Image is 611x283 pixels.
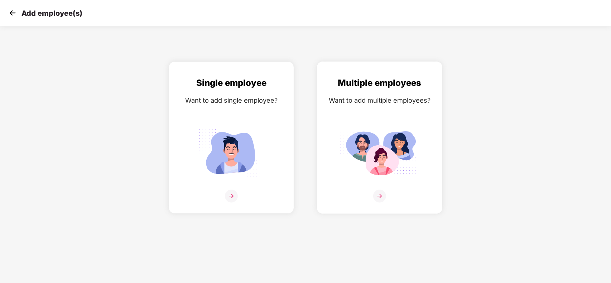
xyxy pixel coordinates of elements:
div: Want to add single employee? [176,95,287,106]
img: svg+xml;base64,PHN2ZyB4bWxucz0iaHR0cDovL3d3dy53My5vcmcvMjAwMC9zdmciIHdpZHRoPSIzNiIgaGVpZ2h0PSIzNi... [225,190,238,203]
img: svg+xml;base64,PHN2ZyB4bWxucz0iaHR0cDovL3d3dy53My5vcmcvMjAwMC9zdmciIHdpZHRoPSIzMCIgaGVpZ2h0PSIzMC... [7,8,18,18]
img: svg+xml;base64,PHN2ZyB4bWxucz0iaHR0cDovL3d3dy53My5vcmcvMjAwMC9zdmciIGlkPSJTaW5nbGVfZW1wbG95ZWUiIH... [191,125,271,181]
p: Add employee(s) [21,9,82,18]
img: svg+xml;base64,PHN2ZyB4bWxucz0iaHR0cDovL3d3dy53My5vcmcvMjAwMC9zdmciIHdpZHRoPSIzNiIgaGVpZ2h0PSIzNi... [373,190,386,203]
div: Multiple employees [324,76,435,90]
img: svg+xml;base64,PHN2ZyB4bWxucz0iaHR0cDovL3d3dy53My5vcmcvMjAwMC9zdmciIGlkPSJNdWx0aXBsZV9lbXBsb3llZS... [340,125,420,181]
div: Want to add multiple employees? [324,95,435,106]
div: Single employee [176,76,287,90]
